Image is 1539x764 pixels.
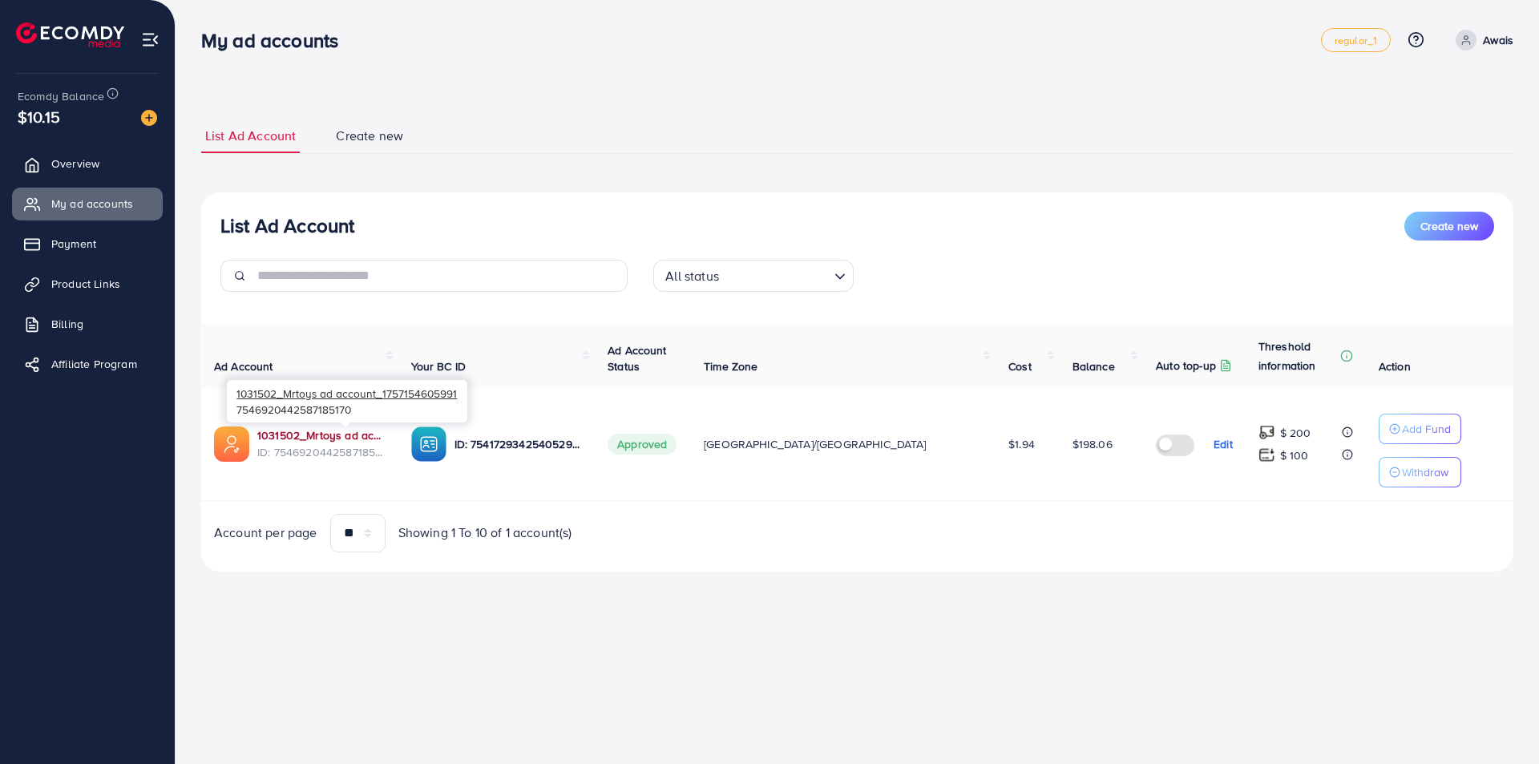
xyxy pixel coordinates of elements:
[214,358,273,374] span: Ad Account
[1402,419,1451,439] p: Add Fund
[454,435,583,454] p: ID: 7541729342540529681
[51,316,83,332] span: Billing
[220,214,354,237] h3: List Ad Account
[214,523,317,542] span: Account per page
[1258,447,1275,463] img: top-up amount
[12,308,163,340] a: Billing
[608,342,667,374] span: Ad Account Status
[411,426,446,462] img: ic-ba-acc.ded83a64.svg
[1379,457,1461,487] button: Withdraw
[257,444,386,460] span: ID: 7546920442587185170
[1258,424,1275,441] img: top-up amount
[18,105,60,128] span: $10.15
[1404,212,1494,241] button: Create new
[1420,218,1478,234] span: Create new
[336,127,403,145] span: Create new
[1008,358,1032,374] span: Cost
[257,427,386,443] a: 1031502_Mrtoys ad account_1757154605991
[12,348,163,380] a: Affiliate Program
[51,276,120,292] span: Product Links
[1280,446,1309,465] p: $ 100
[1214,435,1233,454] p: Edit
[51,156,99,172] span: Overview
[608,434,677,455] span: Approved
[653,260,854,292] div: Search for option
[16,22,124,47] img: logo
[201,29,351,52] h3: My ad accounts
[1483,30,1513,50] p: Awais
[205,127,296,145] span: List Ad Account
[1258,337,1337,375] p: Threshold information
[1072,436,1113,452] span: $198.06
[411,358,467,374] span: Your BC ID
[12,188,163,220] a: My ad accounts
[12,148,163,180] a: Overview
[51,356,137,372] span: Affiliate Program
[1379,414,1461,444] button: Add Fund
[51,196,133,212] span: My ad accounts
[214,426,249,462] img: ic-ads-acc.e4c84228.svg
[1449,30,1513,51] a: Awais
[1402,463,1448,482] p: Withdraw
[704,436,927,452] span: [GEOGRAPHIC_DATA]/[GEOGRAPHIC_DATA]
[12,228,163,260] a: Payment
[704,358,757,374] span: Time Zone
[12,268,163,300] a: Product Links
[1321,28,1391,52] a: regular_1
[662,265,722,288] span: All status
[18,88,104,104] span: Ecomdy Balance
[1156,356,1216,375] p: Auto top-up
[141,110,157,126] img: image
[724,261,828,288] input: Search for option
[141,30,160,49] img: menu
[398,523,572,542] span: Showing 1 To 10 of 1 account(s)
[1335,35,1377,46] span: regular_1
[236,386,457,401] span: 1031502_Mrtoys ad account_1757154605991
[1072,358,1115,374] span: Balance
[1471,692,1527,752] iframe: Chat
[1280,423,1311,443] p: $ 200
[51,236,96,252] span: Payment
[1008,436,1035,452] span: $1.94
[227,380,467,422] div: 7546920442587185170
[1379,358,1411,374] span: Action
